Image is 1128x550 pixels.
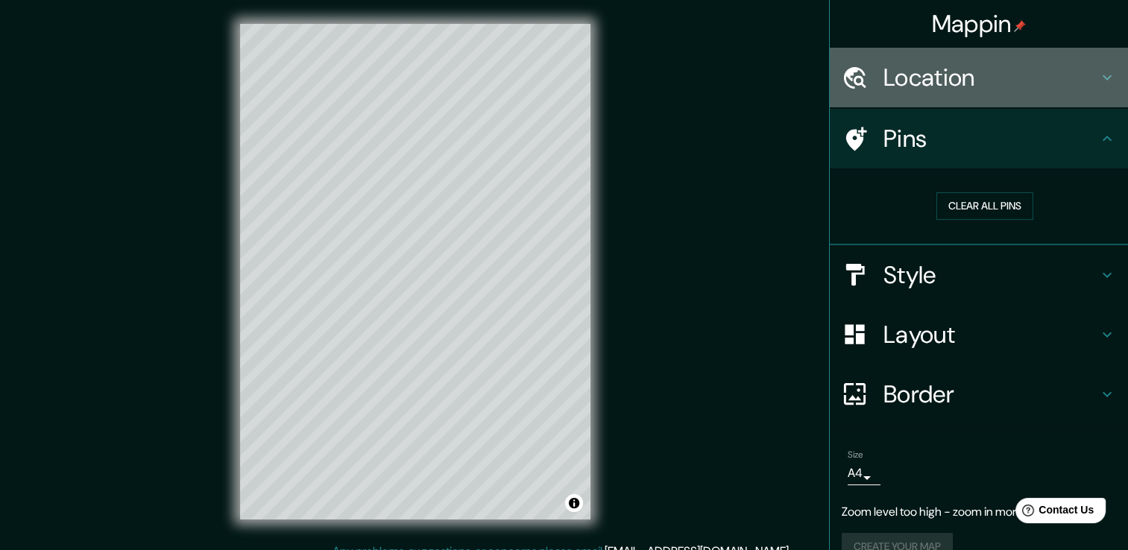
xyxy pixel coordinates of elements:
[848,461,880,485] div: A4
[830,109,1128,168] div: Pins
[995,492,1112,534] iframe: Help widget launcher
[830,245,1128,305] div: Style
[842,503,1116,521] p: Zoom level too high - zoom in more
[1014,20,1026,32] img: pin-icon.png
[565,494,583,512] button: Toggle attribution
[883,320,1098,350] h4: Layout
[932,9,1027,39] h4: Mappin
[936,192,1033,220] button: Clear all pins
[883,124,1098,154] h4: Pins
[830,305,1128,364] div: Layout
[883,379,1098,409] h4: Border
[830,364,1128,424] div: Border
[883,260,1098,290] h4: Style
[883,63,1098,92] h4: Location
[830,48,1128,107] div: Location
[848,448,863,461] label: Size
